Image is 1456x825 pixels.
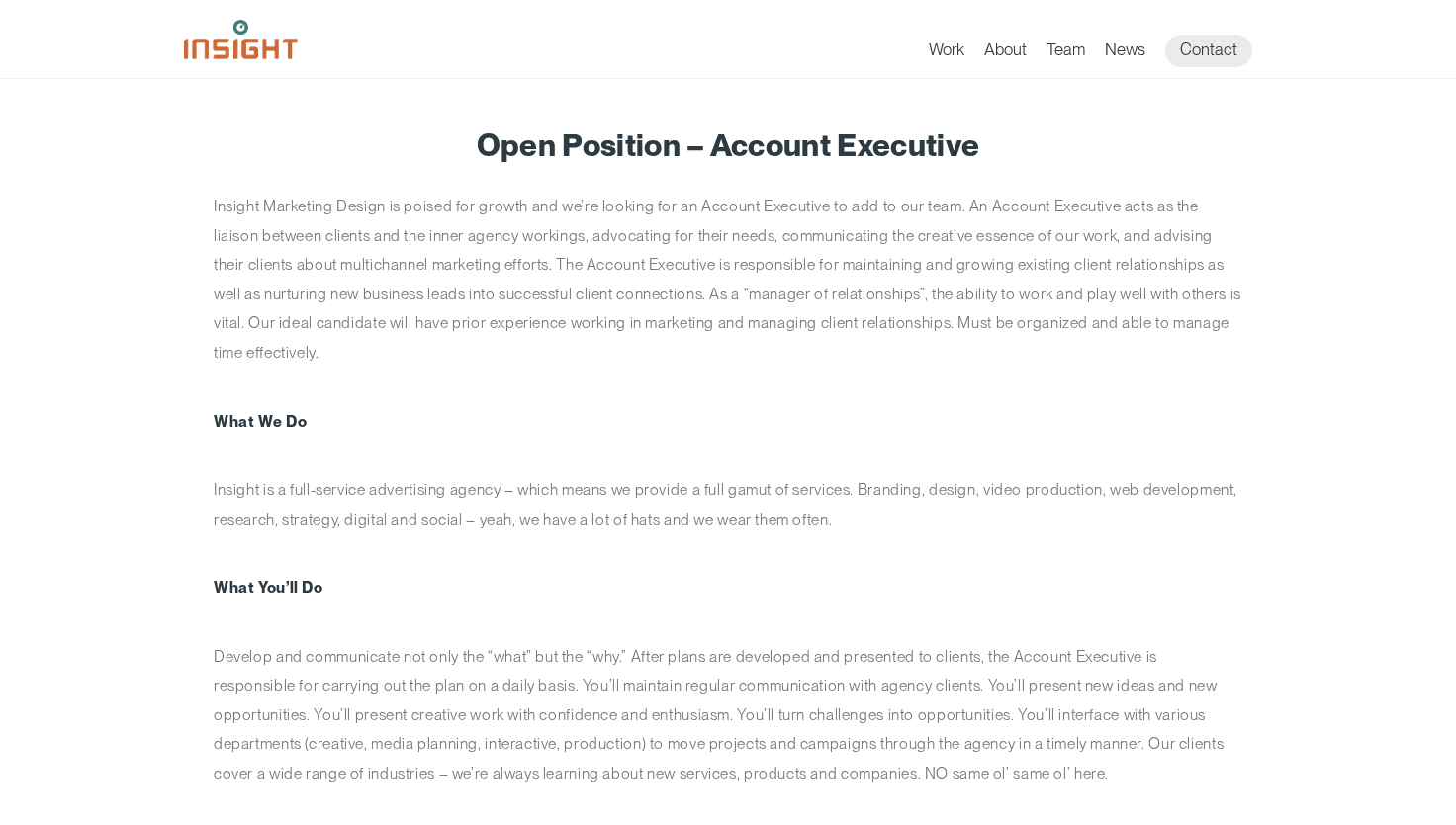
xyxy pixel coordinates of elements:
a: About [984,40,1027,67]
strong: What We Do [214,412,307,431]
a: News [1105,40,1145,67]
a: Work [929,40,964,67]
a: Contact [1165,35,1252,67]
a: Team [1046,40,1085,67]
strong: What You’ll Do [214,578,323,597]
p: Insight Marketing Design is poised for growth and we’re looking for an Account Executive to add t... [214,192,1242,367]
h1: Open Position – Account Executive [214,128,1242,162]
p: Develop and communicate not only the “what” but the “why.” After plans are developed and presente... [214,642,1242,788]
img: Insight Marketing Design [184,20,298,59]
p: Insight is a full-service advertising agency – which means we provide a full gamut of services. B... [214,475,1242,534]
nav: primary navigation menu [929,35,1272,67]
